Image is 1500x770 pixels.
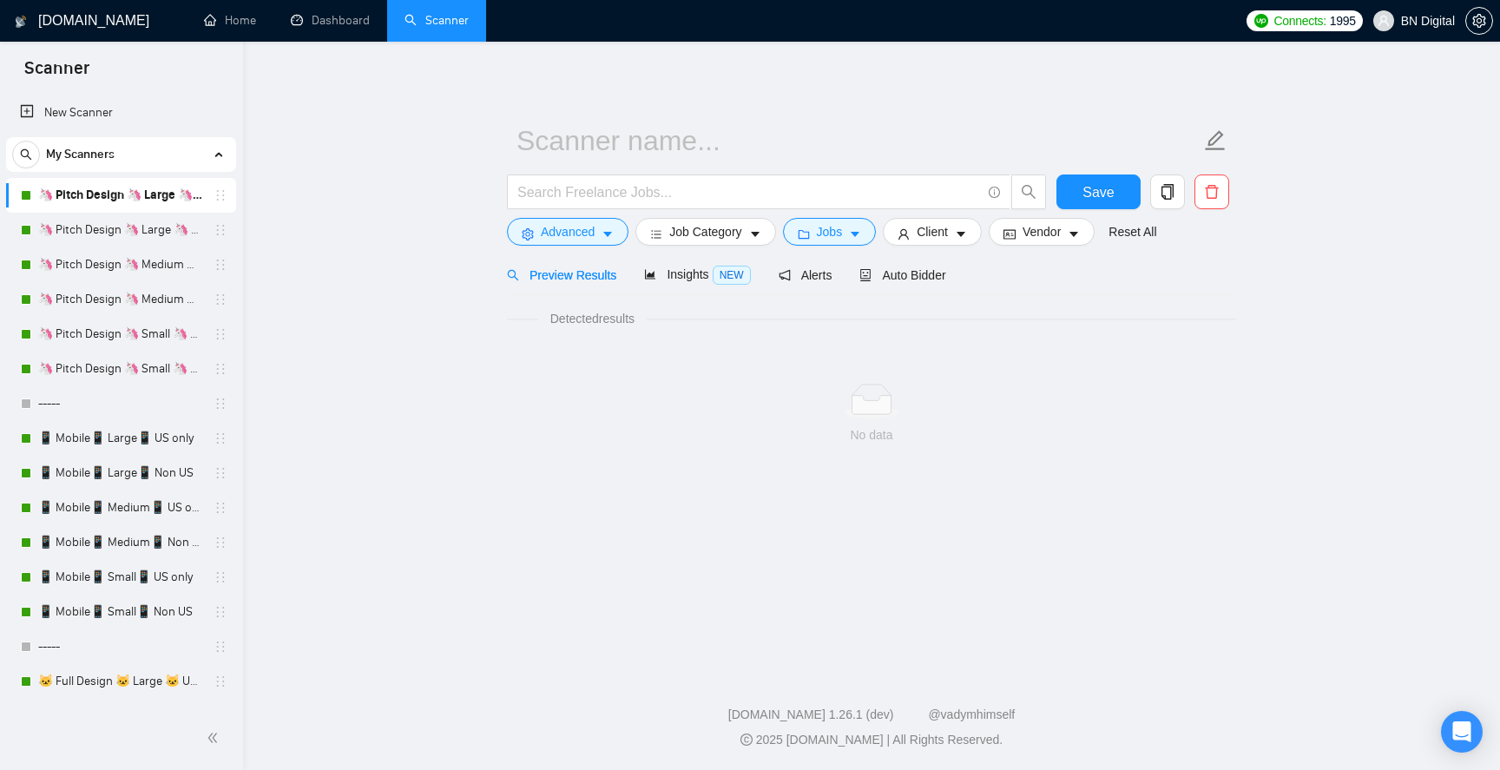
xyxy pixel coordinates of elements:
[779,268,832,282] span: Alerts
[1465,7,1493,35] button: setting
[38,629,203,664] a: -----
[1466,14,1492,28] span: setting
[798,227,810,240] span: folder
[538,309,647,328] span: Detected results
[541,222,595,241] span: Advanced
[38,699,203,734] a: 🐱 Full Design 🐱 Large 🐱 Non US
[214,258,227,272] span: holder
[214,223,227,237] span: holder
[644,268,656,280] span: area-chart
[1012,184,1045,200] span: search
[1150,174,1185,209] button: copy
[214,501,227,515] span: holder
[38,664,203,699] a: 🐱 Full Design 🐱 Large 🐱 US Only
[214,431,227,445] span: holder
[635,218,775,246] button: barsJob Categorycaret-down
[749,227,761,240] span: caret-down
[644,267,750,281] span: Insights
[1378,15,1390,27] span: user
[521,425,1222,444] div: No data
[917,222,948,241] span: Client
[1151,184,1184,200] span: copy
[1204,129,1227,152] span: edit
[38,213,203,247] a: 🦄 Pitch Design 🦄 Large 🦄 Non US
[257,731,1486,749] div: 2025 [DOMAIN_NAME] | All Rights Reserved.
[955,227,967,240] span: caret-down
[1273,11,1326,30] span: Connects:
[1441,711,1483,753] div: Open Intercom Messenger
[1194,174,1229,209] button: delete
[38,421,203,456] a: 📱 Mobile📱 Large📱 US only
[740,734,753,746] span: copyright
[13,148,39,161] span: search
[989,218,1095,246] button: idcardVendorcaret-down
[1082,181,1114,203] span: Save
[6,95,236,130] li: New Scanner
[214,605,227,619] span: holder
[291,13,370,28] a: dashboardDashboard
[214,327,227,341] span: holder
[898,227,910,240] span: user
[38,317,203,352] a: 🦄 Pitch Design 🦄 Small 🦄 US Only
[779,269,791,281] span: notification
[507,268,616,282] span: Preview Results
[214,570,227,584] span: holder
[602,227,614,240] span: caret-down
[405,13,469,28] a: searchScanner
[1003,227,1016,240] span: idcard
[1011,174,1046,209] button: search
[1068,227,1080,240] span: caret-down
[1056,174,1141,209] button: Save
[1330,11,1356,30] span: 1995
[507,269,519,281] span: search
[214,466,227,480] span: holder
[728,707,894,721] a: [DOMAIN_NAME] 1.26.1 (dev)
[859,268,945,282] span: Auto Bidder
[207,729,224,747] span: double-left
[214,640,227,654] span: holder
[783,218,877,246] button: folderJobscaret-down
[928,707,1015,721] a: @vadymhimself
[10,56,103,92] span: Scanner
[989,187,1000,198] span: info-circle
[1195,184,1228,200] span: delete
[38,178,203,213] a: 🦄 Pitch Design 🦄 Large 🦄 US Only
[214,362,227,376] span: holder
[46,137,115,172] span: My Scanners
[1465,14,1493,28] a: setting
[20,95,222,130] a: New Scanner
[15,8,27,36] img: logo
[1109,222,1156,241] a: Reset All
[849,227,861,240] span: caret-down
[507,218,628,246] button: settingAdvancedcaret-down
[38,595,203,629] a: 📱 Mobile📱 Small📱 Non US
[38,282,203,317] a: 🦄 Pitch Design 🦄 Medium 🦄 Non US
[859,269,872,281] span: robot
[38,386,203,421] a: -----
[38,560,203,595] a: 📱 Mobile📱 Small📱 US only
[517,181,981,203] input: Search Freelance Jobs...
[38,490,203,525] a: 📱 Mobile📱 Medium📱 US only
[38,456,203,490] a: 📱 Mobile📱 Large📱 Non US
[204,13,256,28] a: homeHome
[214,397,227,411] span: holder
[1254,14,1268,28] img: upwork-logo.png
[38,525,203,560] a: 📱 Mobile📱 Medium📱 Non US
[522,227,534,240] span: setting
[214,188,227,202] span: holder
[713,266,751,285] span: NEW
[1023,222,1061,241] span: Vendor
[12,141,40,168] button: search
[516,119,1201,162] input: Scanner name...
[883,218,982,246] button: userClientcaret-down
[669,222,741,241] span: Job Category
[38,352,203,386] a: 🦄 Pitch Design 🦄 Small 🦄 Non US
[650,227,662,240] span: bars
[214,536,227,550] span: holder
[214,293,227,306] span: holder
[38,247,203,282] a: 🦄 Pitch Design 🦄 Medium 🦄 US Only
[817,222,843,241] span: Jobs
[214,675,227,688] span: holder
